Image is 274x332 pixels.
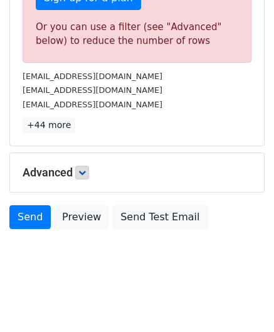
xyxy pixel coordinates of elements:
iframe: Chat Widget [211,272,274,332]
div: Or you can use a filter (see "Advanced" below) to reduce the number of rows [36,20,238,48]
h5: Advanced [23,166,251,179]
a: Send Test Email [112,205,208,229]
small: [EMAIL_ADDRESS][DOMAIN_NAME] [23,85,162,95]
small: [EMAIL_ADDRESS][DOMAIN_NAME] [23,100,162,109]
a: Preview [54,205,109,229]
a: Send [9,205,51,229]
small: [EMAIL_ADDRESS][DOMAIN_NAME] [23,72,162,81]
a: +44 more [23,117,75,133]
